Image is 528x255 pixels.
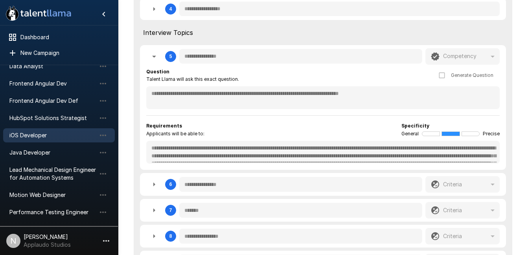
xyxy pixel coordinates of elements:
[443,232,462,240] p: Criteria
[143,28,503,37] span: Interview Topics
[443,52,476,60] p: Competency
[169,208,172,213] div: 7
[451,71,493,79] span: Generate Question
[140,225,506,248] div: 8
[146,123,182,129] b: Requirements
[443,206,462,214] p: Criteria
[146,75,239,83] span: Talent Llama will ask this exact question.
[169,6,172,12] div: 4
[146,130,204,138] span: Applicants will be able to:
[140,199,506,222] div: 7
[169,182,172,187] div: 6
[146,69,169,75] b: Question
[169,54,172,59] div: 5
[169,233,172,239] div: 8
[401,123,429,129] b: Specificity
[443,180,462,188] p: Criteria
[401,130,419,138] span: General
[483,130,500,138] span: Precise
[140,173,506,196] div: 6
